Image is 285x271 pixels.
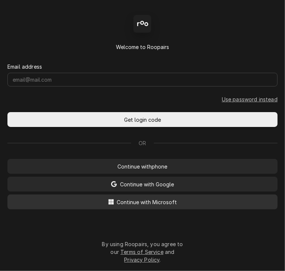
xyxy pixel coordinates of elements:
[7,159,278,174] button: Continue withphone
[7,139,278,147] div: Or
[123,116,162,124] span: Get login code
[116,163,169,170] span: Continue with phone
[7,112,278,127] button: Get login code
[101,228,184,264] div: By using Roopairs, you agree to our and .
[116,198,179,206] span: Continue with Microsoft
[7,73,278,86] input: email@mail.com
[7,43,278,51] div: Welcome to Roopairs
[119,180,175,188] span: Continue with Google
[120,249,163,255] a: Terms of Service
[222,95,278,103] a: Go to Email and password form
[7,63,42,71] label: Email address
[7,177,278,192] button: Continue with Google
[124,257,159,263] a: Privacy Policy
[7,195,278,209] button: Continue with Microsoft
